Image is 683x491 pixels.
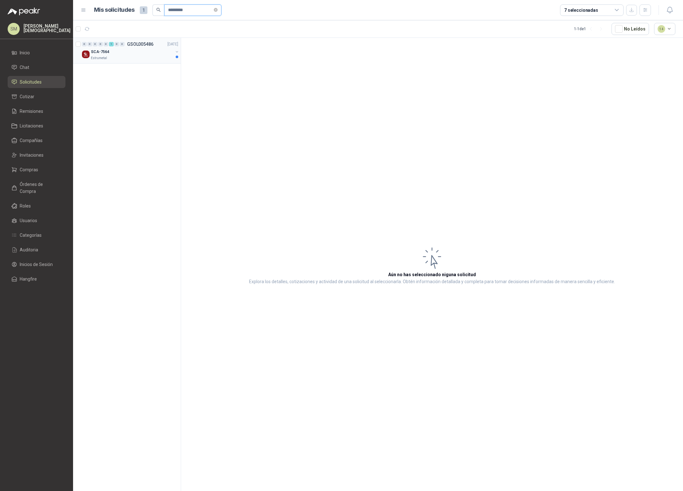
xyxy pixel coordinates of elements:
a: 0 0 0 0 0 1 0 0 GSOL005486[DATE] Company LogoSCA-7564Estrumetal [82,40,179,61]
span: Solicitudes [20,78,42,85]
a: Auditoria [8,244,65,256]
span: Cotizar [20,93,34,100]
div: 0 [120,42,125,46]
a: Compras [8,164,65,176]
span: close-circle [214,7,218,13]
h1: Mis solicitudes [94,5,135,15]
div: 0 [82,42,87,46]
span: Licitaciones [20,122,43,129]
button: 14 [654,23,676,35]
div: 0 [93,42,98,46]
p: SCA-7564 [91,49,109,55]
h3: Aún no has seleccionado niguna solicitud [388,271,476,278]
button: No Leídos [612,23,649,35]
p: Explora los detalles, cotizaciones y actividad de una solicitud al seleccionarla. Obtén informaci... [249,278,615,286]
a: Chat [8,61,65,73]
div: 0 [114,42,119,46]
span: Invitaciones [20,152,44,159]
a: Remisiones [8,105,65,117]
div: 0 [87,42,92,46]
span: search [156,8,161,12]
span: Chat [20,64,29,71]
div: 0 [98,42,103,46]
p: GSOL005486 [127,42,153,46]
a: Invitaciones [8,149,65,161]
p: [DATE] [167,41,178,47]
span: Categorías [20,232,42,239]
a: Licitaciones [8,120,65,132]
span: close-circle [214,8,218,12]
span: Auditoria [20,246,38,253]
a: Solicitudes [8,76,65,88]
span: 1 [140,6,147,14]
img: Logo peakr [8,8,40,15]
a: Usuarios [8,215,65,227]
span: Roles [20,202,31,209]
a: Roles [8,200,65,212]
span: Compañías [20,137,43,144]
span: Inicios de Sesión [20,261,53,268]
p: [PERSON_NAME] [DEMOGRAPHIC_DATA] [24,24,71,33]
a: Cotizar [8,91,65,103]
a: Inicios de Sesión [8,258,65,270]
div: 7 seleccionadas [564,7,598,14]
a: Órdenes de Compra [8,178,65,197]
span: Hangfire [20,276,37,283]
div: 1 [109,42,114,46]
a: Inicio [8,47,65,59]
p: Estrumetal [91,56,107,61]
a: Categorías [8,229,65,241]
span: Compras [20,166,38,173]
a: Compañías [8,134,65,147]
span: Inicio [20,49,30,56]
a: Hangfire [8,273,65,285]
span: Usuarios [20,217,37,224]
span: Remisiones [20,108,43,115]
div: SM [8,23,20,35]
div: 1 - 1 de 1 [574,24,606,34]
div: 0 [104,42,108,46]
span: Órdenes de Compra [20,181,59,195]
img: Company Logo [82,51,90,58]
